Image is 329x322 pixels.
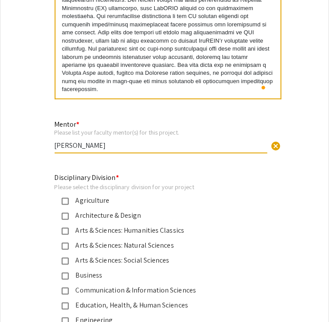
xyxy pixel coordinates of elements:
mat-label: Disciplinary Division [55,173,119,182]
div: Education, Health, & Human Sciences [69,300,254,311]
div: Please select the disciplinary division for your project [55,183,261,191]
mat-label: Mentor [55,120,80,129]
div: Arts & Sciences: Humanities Classics [69,225,254,236]
input: Type Here [55,141,267,150]
iframe: Chat [7,282,37,315]
div: Arts & Sciences: Social Sciences [69,255,254,266]
button: Clear [267,136,285,154]
div: Arts & Sciences: Natural Sciences [69,240,254,251]
div: Please list your faculty mentor(s) for this project. [55,128,267,136]
div: Business [69,270,254,281]
div: Architecture & Design [69,210,254,221]
div: Communication & Information Sciences [69,285,254,296]
div: Agriculture [69,195,254,206]
span: cancel [271,141,281,151]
